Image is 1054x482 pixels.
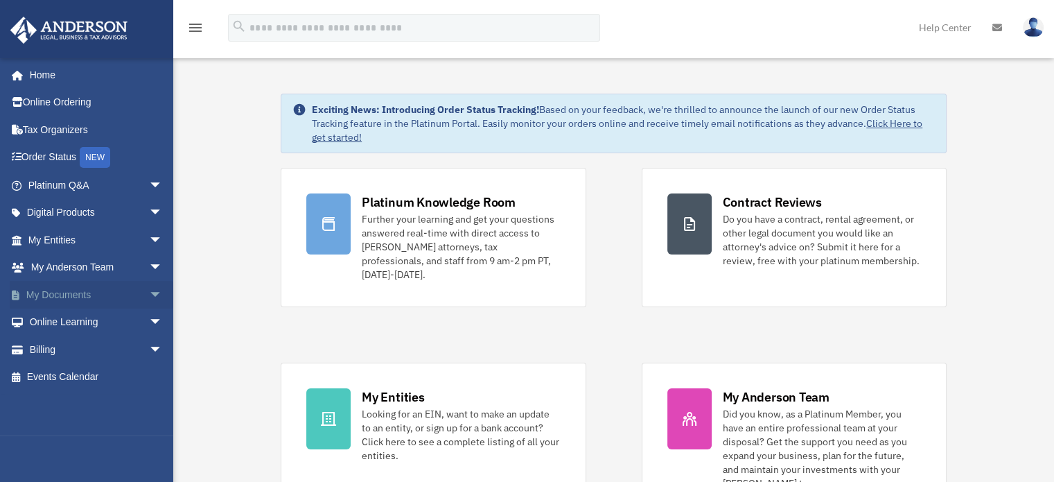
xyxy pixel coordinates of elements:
[187,19,204,36] i: menu
[281,168,586,307] a: Platinum Knowledge Room Further your learning and get your questions answered real-time with dire...
[149,281,177,309] span: arrow_drop_down
[362,388,424,406] div: My Entities
[80,147,110,168] div: NEW
[362,193,516,211] div: Platinum Knowledge Room
[312,103,539,116] strong: Exciting News: Introducing Order Status Tracking!
[149,254,177,282] span: arrow_drop_down
[10,116,184,144] a: Tax Organizers
[6,17,132,44] img: Anderson Advisors Platinum Portal
[10,144,184,172] a: Order StatusNEW
[642,168,947,307] a: Contract Reviews Do you have a contract, rental agreement, or other legal document you would like...
[149,309,177,337] span: arrow_drop_down
[312,103,935,144] div: Based on your feedback, we're thrilled to announce the launch of our new Order Status Tracking fe...
[10,199,184,227] a: Digital Productsarrow_drop_down
[10,89,184,117] a: Online Ordering
[10,363,184,391] a: Events Calendar
[362,212,560,282] div: Further your learning and get your questions answered real-time with direct access to [PERSON_NAM...
[1023,17,1044,37] img: User Pic
[149,171,177,200] span: arrow_drop_down
[10,309,184,336] a: Online Learningarrow_drop_down
[312,117,922,144] a: Click Here to get started!
[10,336,184,363] a: Billingarrow_drop_down
[10,281,184,309] a: My Documentsarrow_drop_down
[149,336,177,364] span: arrow_drop_down
[149,199,177,227] span: arrow_drop_down
[231,19,247,34] i: search
[10,171,184,199] a: Platinum Q&Aarrow_drop_down
[723,388,829,406] div: My Anderson Team
[149,226,177,255] span: arrow_drop_down
[10,61,177,89] a: Home
[10,226,184,254] a: My Entitiesarrow_drop_down
[362,407,560,463] div: Looking for an EIN, want to make an update to an entity, or sign up for a bank account? Click her...
[187,24,204,36] a: menu
[723,193,822,211] div: Contract Reviews
[723,212,921,268] div: Do you have a contract, rental agreement, or other legal document you would like an attorney's ad...
[10,254,184,282] a: My Anderson Teamarrow_drop_down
